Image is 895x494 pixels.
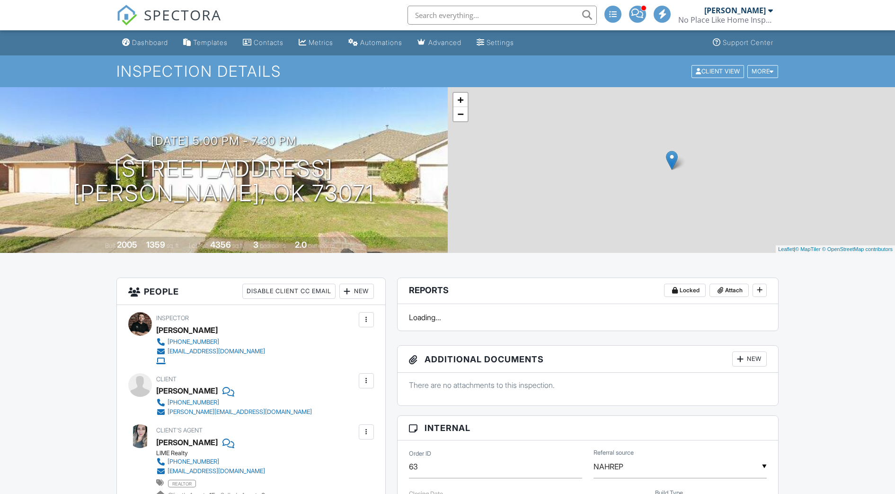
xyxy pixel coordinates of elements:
[144,5,222,25] span: SPECTORA
[309,38,333,46] div: Metrics
[156,427,203,434] span: Client's Agent
[732,351,767,367] div: New
[189,242,209,249] span: Lot Size
[776,245,895,253] div: |
[747,65,778,78] div: More
[179,34,231,52] a: Templates
[168,408,312,416] div: [PERSON_NAME][EMAIL_ADDRESS][DOMAIN_NAME]
[360,38,402,46] div: Automations
[210,240,231,250] div: 4356
[345,34,406,52] a: Automations (Advanced)
[118,34,172,52] a: Dashboard
[254,38,284,46] div: Contacts
[116,63,779,80] h1: Inspection Details
[253,240,258,250] div: 3
[168,467,265,475] div: [EMAIL_ADDRESS][DOMAIN_NAME]
[473,34,518,52] a: Settings
[117,240,137,250] div: 2005
[168,399,219,406] div: [PHONE_NUMBER]
[73,156,374,207] h1: [STREET_ADDRESS] [PERSON_NAME], OK 73071
[168,480,196,487] span: realtor
[105,242,115,249] span: Built
[117,278,385,305] h3: People
[723,38,773,46] div: Support Center
[428,38,461,46] div: Advanced
[156,467,265,476] a: [EMAIL_ADDRESS][DOMAIN_NAME]
[709,34,777,52] a: Support Center
[167,242,180,249] span: sq. ft.
[168,348,265,355] div: [EMAIL_ADDRESS][DOMAIN_NAME]
[116,5,137,26] img: The Best Home Inspection Software - Spectora
[168,458,219,466] div: [PHONE_NUMBER]
[409,380,767,390] p: There are no attachments to this inspection.
[822,246,893,252] a: © OpenStreetMap contributors
[594,449,634,457] label: Referral source
[156,407,312,417] a: [PERSON_NAME][EMAIL_ADDRESS][DOMAIN_NAME]
[295,240,307,250] div: 2.0
[308,242,335,249] span: bathrooms
[132,38,168,46] div: Dashboard
[778,246,794,252] a: Leaflet
[156,435,218,449] a: [PERSON_NAME]
[691,67,746,74] a: Client View
[453,107,468,121] a: Zoom out
[453,93,468,107] a: Zoom in
[156,449,273,457] div: LIME Realty
[487,38,514,46] div: Settings
[242,284,336,299] div: Disable Client CC Email
[414,34,465,52] a: Advanced
[398,346,779,373] h3: Additional Documents
[239,34,287,52] a: Contacts
[116,13,222,33] a: SPECTORA
[156,398,312,407] a: [PHONE_NUMBER]
[260,242,286,249] span: bedrooms
[156,376,177,383] span: Client
[156,384,218,398] div: [PERSON_NAME]
[156,347,265,356] a: [EMAIL_ADDRESS][DOMAIN_NAME]
[339,284,374,299] div: New
[678,15,773,25] div: No Place Like Home Inspections
[398,416,779,440] h3: Internal
[691,65,744,78] div: Client View
[408,6,597,25] input: Search everything...
[156,323,218,337] div: [PERSON_NAME]
[151,135,297,147] h3: [DATE] 5:00 pm - 7:30 pm
[168,338,219,346] div: [PHONE_NUMBER]
[156,337,265,347] a: [PHONE_NUMBER]
[295,34,337,52] a: Metrics
[232,242,244,249] span: sq.ft.
[795,246,821,252] a: © MapTiler
[193,38,228,46] div: Templates
[146,240,165,250] div: 1359
[409,449,431,458] label: Order ID
[704,6,766,15] div: [PERSON_NAME]
[156,457,265,467] a: [PHONE_NUMBER]
[156,314,189,322] span: Inspector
